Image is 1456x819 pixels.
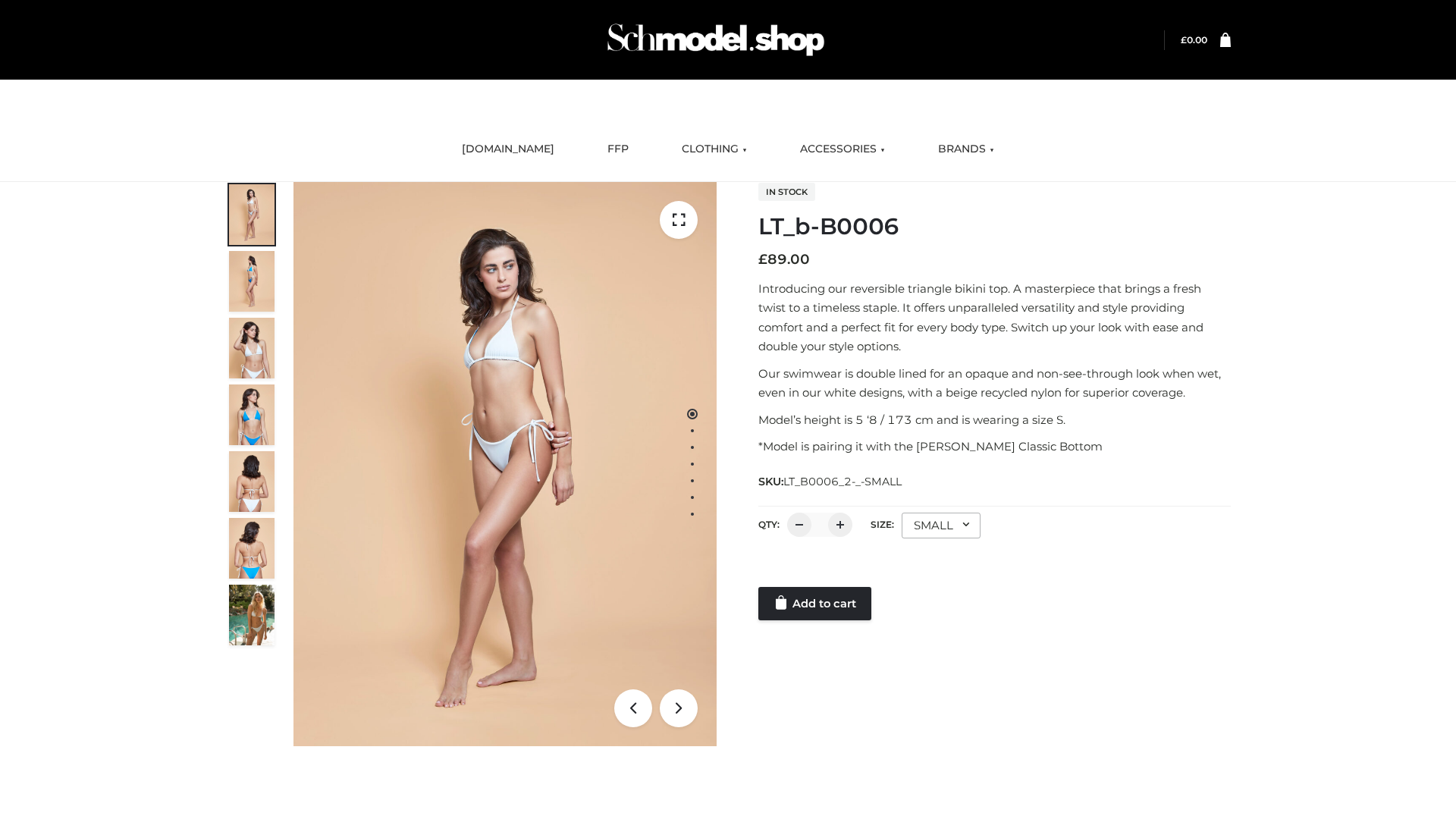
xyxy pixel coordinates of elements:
[758,251,810,268] bdi: 89.00
[758,472,903,491] span: SKU:
[670,133,758,166] a: CLOTHING
[1181,34,1207,45] bdi: 0.00
[789,133,896,166] a: ACCESSORIES
[902,513,981,538] div: SMALL
[758,410,1231,430] p: Model’s height is 5 ‘8 / 173 cm and is wearing a size S.
[602,10,830,70] img: Schmodel Admin 964
[758,213,1231,240] h1: LT_b-B0006
[1181,34,1207,45] a: £0.00
[229,585,275,645] img: Arieltop_CloudNine_AzureSky2.jpg
[783,475,902,488] span: LT_B0006_2-_-SMALL
[927,133,1006,166] a: BRANDS
[758,183,815,201] span: In stock
[758,519,780,530] label: QTY:
[293,182,717,746] img: ArielClassicBikiniTop_CloudNine_AzureSky_OW114ECO_1
[758,364,1231,403] p: Our swimwear is double lined for an opaque and non-see-through look when wet, even in our white d...
[229,184,275,245] img: ArielClassicBikiniTop_CloudNine_AzureSky_OW114ECO_1-scaled.jpg
[758,279,1231,356] p: Introducing our reversible triangle bikini top. A masterpiece that brings a fresh twist to a time...
[758,251,767,268] span: £
[758,587,871,620] a: Add to cart
[450,133,566,166] a: [DOMAIN_NAME]
[229,318,275,378] img: ArielClassicBikiniTop_CloudNine_AzureSky_OW114ECO_3-scaled.jpg
[1181,34,1187,45] span: £
[229,451,275,512] img: ArielClassicBikiniTop_CloudNine_AzureSky_OW114ECO_7-scaled.jpg
[229,518,275,579] img: ArielClassicBikiniTop_CloudNine_AzureSky_OW114ECO_8-scaled.jpg
[758,437,1231,457] p: *Model is pairing it with the [PERSON_NAME] Classic Bottom
[229,251,275,312] img: ArielClassicBikiniTop_CloudNine_AzureSky_OW114ECO_2-scaled.jpg
[596,133,640,166] a: FFP
[229,384,275,445] img: ArielClassicBikiniTop_CloudNine_AzureSky_OW114ECO_4-scaled.jpg
[871,519,894,530] label: Size:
